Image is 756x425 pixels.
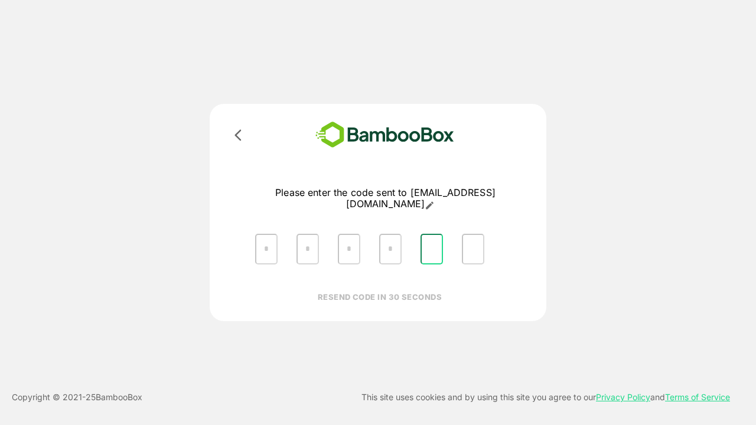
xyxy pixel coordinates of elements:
input: Please enter OTP character 3 [338,234,360,264]
img: bamboobox [298,118,471,152]
input: Please enter OTP character 2 [296,234,319,264]
input: Please enter OTP character 4 [379,234,402,264]
p: Copyright © 2021- 25 BambooBox [12,390,142,404]
p: This site uses cookies and by using this site you agree to our and [361,390,730,404]
input: Please enter OTP character 5 [421,234,443,264]
a: Terms of Service [665,392,730,402]
a: Privacy Policy [596,392,650,402]
p: Please enter the code sent to [EMAIL_ADDRESS][DOMAIN_NAME] [246,187,525,210]
input: Please enter OTP character 6 [462,234,484,264]
input: Please enter OTP character 1 [255,234,278,264]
